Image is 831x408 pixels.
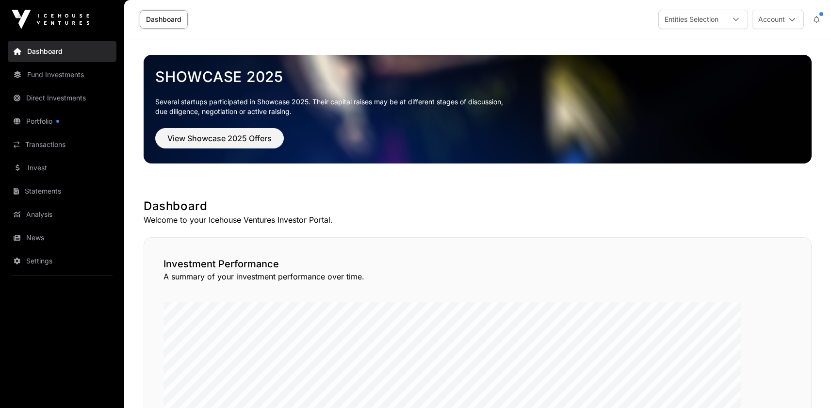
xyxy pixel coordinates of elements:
[8,250,116,272] a: Settings
[163,257,792,271] h2: Investment Performance
[155,68,800,85] a: Showcase 2025
[144,198,812,214] h1: Dashboard
[12,10,89,29] img: Icehouse Ventures Logo
[155,128,284,148] button: View Showcase 2025 Offers
[155,97,800,116] p: Several startups participated in Showcase 2025. Their capital raises may be at different stages o...
[8,157,116,179] a: Invest
[8,111,116,132] a: Portfolio
[8,41,116,62] a: Dashboard
[8,204,116,225] a: Analysis
[155,138,284,147] a: View Showcase 2025 Offers
[144,214,812,226] p: Welcome to your Icehouse Ventures Investor Portal.
[8,227,116,248] a: News
[8,180,116,202] a: Statements
[8,87,116,109] a: Direct Investments
[8,64,116,85] a: Fund Investments
[659,10,724,29] div: Entities Selection
[167,132,272,144] span: View Showcase 2025 Offers
[752,10,804,29] button: Account
[140,10,188,29] a: Dashboard
[144,55,812,163] img: Showcase 2025
[8,134,116,155] a: Transactions
[163,271,792,282] p: A summary of your investment performance over time.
